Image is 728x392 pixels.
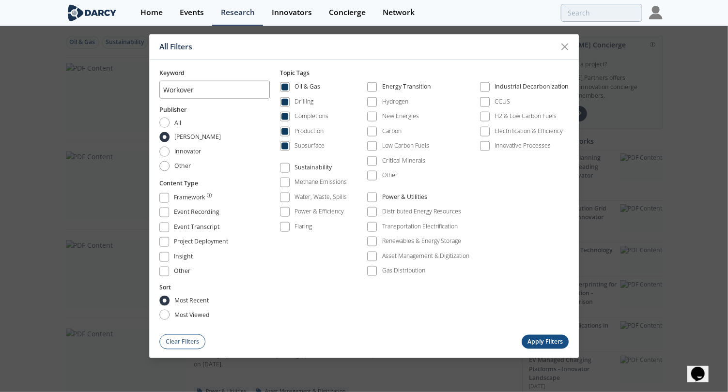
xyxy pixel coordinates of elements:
span: Innovator [174,147,201,156]
span: most recent [174,296,209,305]
div: Methane Emissions [294,178,347,186]
div: Low Carbon Fuels [382,141,429,150]
input: most recent [159,295,170,305]
div: Electrification & Efficiency [495,127,563,136]
div: Transportation Electrification [382,222,458,231]
input: [PERSON_NAME] [159,132,170,142]
div: Concierge [329,9,366,16]
span: Keyword [159,68,185,76]
div: Innovative Processes [495,141,551,150]
div: Renewables & Energy Storage [382,237,462,245]
div: Oil & Gas [294,82,320,94]
div: Subsurface [294,141,325,150]
span: All [174,118,181,127]
div: Framework [174,193,205,204]
button: Clear Filters [159,334,206,349]
div: Insight [174,252,193,263]
input: Advanced Search [561,4,642,22]
span: most viewed [174,310,210,319]
div: Other [174,267,190,278]
img: logo-wide.svg [66,4,119,21]
div: Home [140,9,163,16]
div: Distributed Energy Resources [382,207,462,216]
div: All Filters [159,38,556,56]
button: Content Type [159,179,198,187]
div: Other [382,171,398,180]
div: Asset Management & Digitization [382,252,470,260]
div: Research [221,9,255,16]
div: Production [294,127,324,136]
input: Keyword [159,81,270,99]
div: Carbon [382,127,402,136]
div: Project Deployment [174,237,228,249]
iframe: chat widget [687,353,718,382]
div: Event Transcript [174,222,219,234]
div: Industrial Decarbonization [495,82,569,94]
div: H2 & Low Carbon Fuels [495,112,557,121]
button: Apply Filters [522,335,569,349]
div: Power & Utilities [382,193,427,204]
img: information.svg [207,193,212,198]
div: Hydrogen [382,97,408,106]
div: Innovators [272,9,312,16]
div: Gas Distribution [382,266,425,275]
button: Publisher [159,106,186,114]
input: Innovator [159,147,170,157]
div: New Energies [382,112,419,121]
div: Critical Minerals [382,156,425,165]
div: Completions [294,112,328,121]
div: Water, Waste, Spills [294,193,347,201]
img: Profile [649,6,663,19]
div: Sustainability [294,163,332,175]
div: Power & Efficiency [294,207,344,216]
span: [PERSON_NAME] [174,133,221,141]
input: All [159,118,170,128]
div: Event Recording [174,208,219,219]
div: Network [383,9,415,16]
div: Energy Transition [382,82,431,94]
div: CCUS [495,97,510,106]
div: Flaring [294,222,312,231]
div: Drilling [294,97,313,106]
input: most viewed [159,310,170,320]
input: Other [159,161,170,171]
button: Sort [159,283,171,292]
div: Events [180,9,204,16]
span: Topic Tags [280,68,310,76]
span: Other [174,162,191,170]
